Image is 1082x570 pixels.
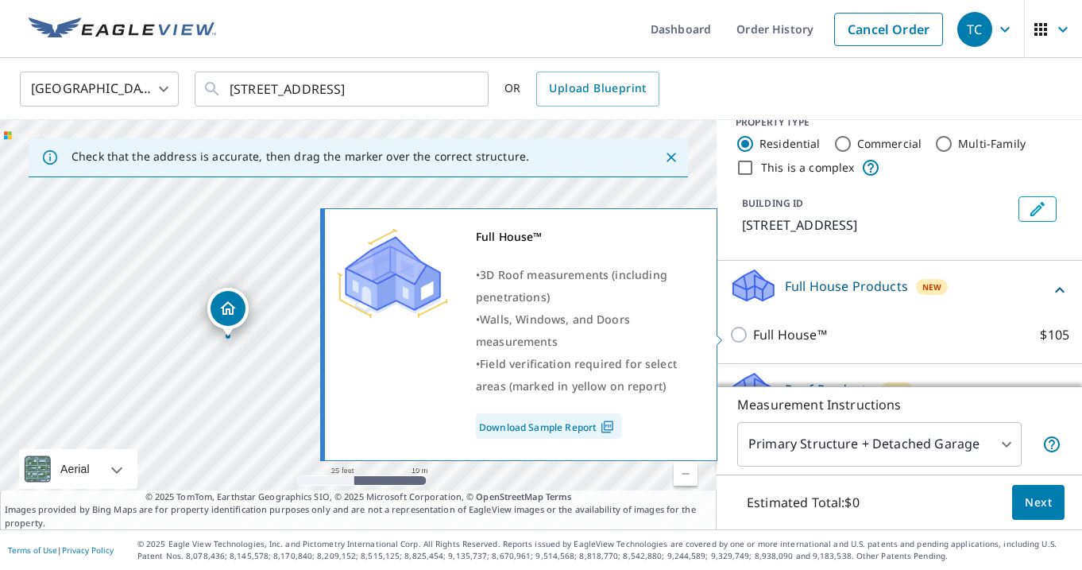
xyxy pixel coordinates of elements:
span: Your report will include the primary structure and a detached garage if one exists. [1042,435,1061,454]
button: Next [1012,485,1065,521]
div: OR [504,72,659,107]
p: | [8,545,114,555]
span: Upload Blueprint [549,79,646,99]
a: Cancel Order [834,13,943,46]
span: © 2025 TomTom, Earthstar Geographics SIO, © 2025 Microsoft Corporation, © [145,491,572,504]
button: Close [661,147,682,168]
div: Full House ProductsNew [729,267,1069,312]
a: Current Level 20, Zoom Out [674,462,698,486]
a: Terms [546,491,572,502]
p: Check that the address is accurate, then drag the marker over the correct structure. [71,149,529,164]
p: Roof Products [785,380,873,399]
p: BUILDING ID [742,196,803,210]
div: Roof ProductsNew [729,370,1069,416]
label: Commercial [857,136,922,152]
div: [GEOGRAPHIC_DATA] [20,67,179,111]
div: Aerial [56,449,95,489]
label: Multi-Family [958,136,1026,152]
div: • [476,353,697,397]
img: Premium [337,226,448,321]
input: Search by address or latitude-longitude [230,67,456,111]
p: Estimated Total: $0 [734,485,872,520]
p: Full House Products [785,277,908,296]
button: Edit building 1 [1018,196,1057,222]
span: New [922,281,941,293]
label: Residential [759,136,821,152]
p: Measurement Instructions [737,395,1061,414]
div: Dropped pin, building 1, Residential property, 4122 Ranch Rd Casper, WY 82604 [207,288,249,337]
span: Walls, Windows, and Doors measurements [476,312,630,349]
a: Privacy Policy [62,545,114,556]
div: • [476,264,697,308]
div: Primary Structure + Detached Garage [737,422,1022,467]
p: [STREET_ADDRESS] [742,215,1012,235]
div: • [476,308,697,353]
div: TC [957,12,992,47]
div: Aerial [19,449,137,489]
p: Full House™ [753,325,827,344]
span: Next [1025,493,1052,513]
span: Field verification required for select areas (marked in yellow on report) [476,356,677,394]
img: Pdf Icon [597,420,618,434]
label: This is a complex [761,160,855,176]
a: Terms of Use [8,545,57,556]
img: EV Logo [29,17,216,41]
p: © 2025 Eagle View Technologies, Inc. and Pictometry International Corp. All Rights Reserved. Repo... [137,538,1074,562]
a: Download Sample Report [476,413,621,439]
div: PROPERTY TYPE [736,115,1063,130]
span: New [887,384,906,397]
span: 3D Roof measurements (including penetrations) [476,267,667,304]
div: Full House™ [476,226,697,248]
a: Upload Blueprint [536,72,659,107]
p: $105 [1040,325,1069,344]
a: OpenStreetMap [476,491,543,502]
